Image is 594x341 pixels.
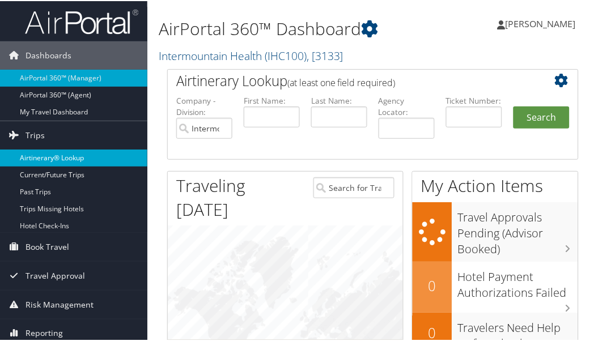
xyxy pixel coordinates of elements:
label: Last Name: [311,94,367,105]
span: (at least one field required) [287,75,396,88]
img: airportal-logo.png [25,7,138,34]
h3: Travel Approvals Pending (Advisor Booked) [458,203,578,256]
label: Agency Locator: [379,94,435,117]
a: Travel Approvals Pending (Advisor Booked) [413,201,578,261]
input: Search for Traveler [313,176,394,197]
span: ( IHC100 ) [265,47,307,62]
label: First Name: [244,94,300,105]
label: Ticket Number: [446,94,502,105]
h3: Hotel Payment Authorizations Failed [458,262,578,300]
span: Travel Approval [26,261,85,289]
button: Search [514,105,570,128]
h2: Airtinerary Lookup [176,70,536,89]
h1: Traveling [DATE] [176,173,296,220]
span: Risk Management [26,289,94,318]
h1: My Action Items [413,173,578,197]
span: , [ 3133 ] [307,47,343,62]
span: Book Travel [26,232,69,260]
a: [PERSON_NAME] [498,6,587,40]
h2: 0 [413,275,452,295]
a: 0Hotel Payment Authorizations Failed [413,261,578,312]
label: Company - Division: [176,94,232,117]
span: Trips [26,120,45,148]
span: [PERSON_NAME] [506,16,576,29]
span: Dashboards [26,40,71,69]
h1: AirPortal 360™ Dashboard [159,16,444,40]
a: Intermountain Health [159,47,343,62]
